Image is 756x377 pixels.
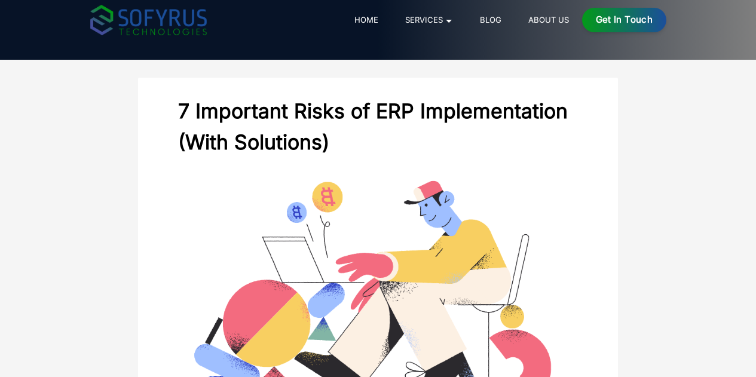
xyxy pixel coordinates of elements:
a: Services 🞃 [400,13,457,27]
h2: 7 Important Risks of ERP Implementation (With Solutions) [174,87,582,167]
a: Get in Touch [582,8,666,32]
img: sofyrus [90,5,207,35]
a: Home [350,13,382,27]
a: Blog [475,13,506,27]
a: About Us [524,13,573,27]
